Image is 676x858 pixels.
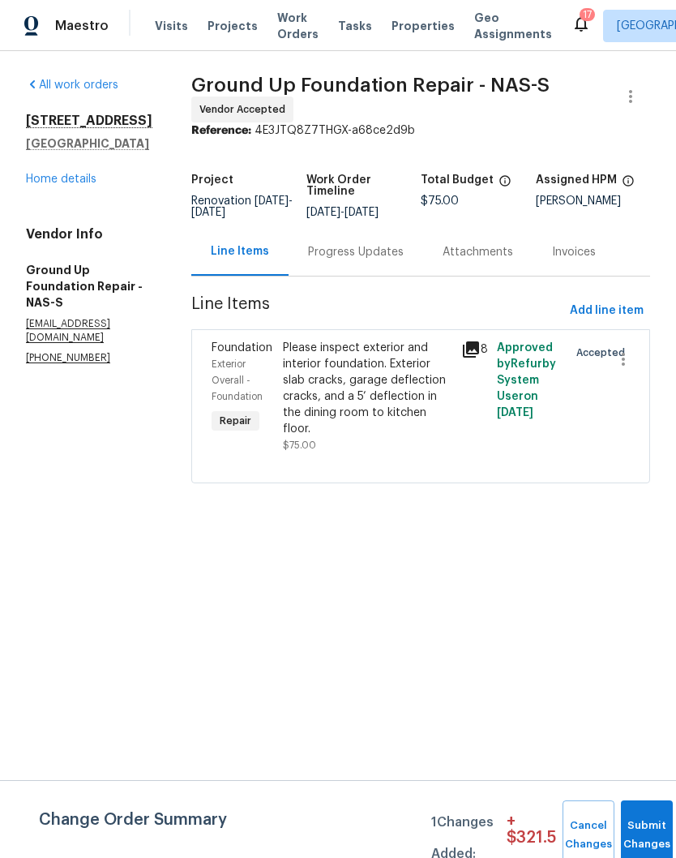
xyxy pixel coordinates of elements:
a: Home details [26,174,96,185]
span: [DATE] [255,195,289,207]
span: Tasks [338,20,372,32]
span: The hpm assigned to this work order. [622,174,635,195]
h4: Vendor Info [26,226,152,242]
span: The total cost of line items that have been proposed by Opendoor. This sum includes line items th... [498,174,511,195]
span: Properties [391,18,455,34]
span: Visits [155,18,188,34]
span: Renovation [191,195,293,218]
h5: Project [191,174,233,186]
div: 17 [583,6,592,23]
div: 8 [461,340,487,359]
span: Vendor Accepted [199,101,292,118]
span: Repair [213,413,258,429]
h5: Total Budget [421,174,494,186]
h5: Ground Up Foundation Repair - NAS-S [26,262,152,311]
span: [DATE] [344,207,379,218]
span: Exterior Overall - Foundation [212,359,263,401]
span: Accepted [576,345,631,361]
div: Please inspect exterior and interior foundation. Exterior slab cracks, garage deflection cracks, ... [283,340,451,437]
span: - [306,207,379,218]
span: - [191,195,293,218]
div: Progress Updates [308,244,404,260]
div: Invoices [552,244,596,260]
div: Attachments [443,244,513,260]
a: All work orders [26,79,118,91]
h5: Assigned HPM [536,174,617,186]
span: Work Orders [277,10,319,42]
h5: Work Order Timeline [306,174,421,197]
span: Projects [208,18,258,34]
span: Ground Up Foundation Repair - NAS-S [191,75,550,95]
div: [PERSON_NAME] [536,195,651,207]
b: Reference: [191,125,251,136]
span: Approved by Refurby System User on [497,342,556,418]
div: Line Items [211,243,269,260]
span: [DATE] [306,207,340,218]
span: Maestro [55,18,109,34]
span: $75.00 [283,440,316,450]
span: Geo Assignments [474,10,552,42]
span: [DATE] [497,407,533,418]
span: Foundation [212,342,272,354]
button: Add line item [563,296,650,326]
span: Add line item [570,301,644,321]
span: $75.00 [421,195,459,207]
div: 4E3JTQ8Z7THGX-a68ce2d9b [191,122,650,139]
span: Line Items [191,296,563,326]
span: [DATE] [191,207,225,218]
